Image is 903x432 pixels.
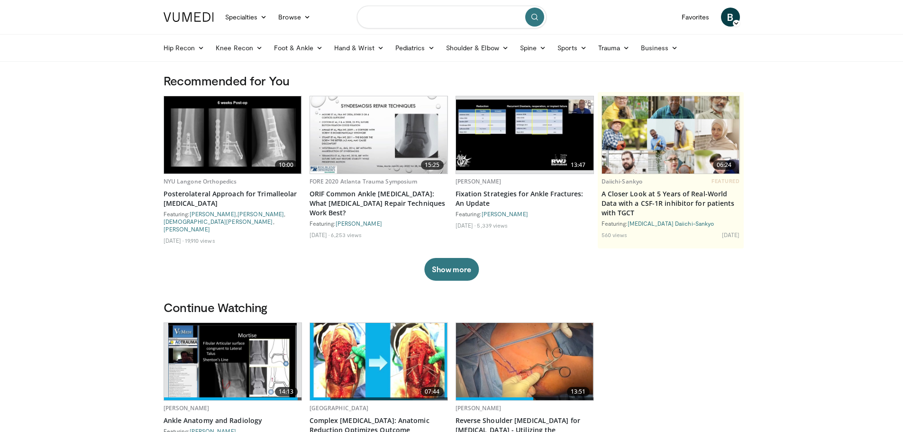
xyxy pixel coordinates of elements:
a: 07:44 [310,323,447,400]
a: Browse [273,8,316,27]
span: 07:44 [421,387,444,396]
img: 2702f100-84ae-4858-ad82-4993fb027fcd.620x360_q85_upscale.jpg [310,323,447,400]
a: [PERSON_NAME] [164,226,210,232]
a: [MEDICAL_DATA] Daiichi-Sankyo [628,220,714,227]
li: [DATE] [456,221,476,229]
li: [DATE] [722,231,740,239]
a: B [721,8,740,27]
span: 14:13 [275,387,298,396]
a: Posterolateral Approach for Trimalleolar [MEDICAL_DATA] [164,189,302,208]
a: A Closer Look at 5 Years of Real-World Data with a CSF-1R inhibitor for patients with TGCT [602,189,740,218]
a: Spine [514,38,552,57]
a: FORE 2020 Atlanta Trauma Symposium [310,177,418,185]
a: [PERSON_NAME] [482,211,528,217]
a: 06:24 [602,96,739,174]
li: [DATE] [310,231,330,239]
a: Hand & Wrist [328,38,390,57]
img: 6c7b4de8-9ce5-4f0d-84d6-4b89f9cddd09.620x360_q85_upscale.jpg [456,323,593,400]
a: ORIF Common Ankle [MEDICAL_DATA]: What [MEDICAL_DATA] Repair Techniques Work Best? [310,189,448,218]
h3: Recommended for You [164,73,740,88]
img: c0f63c0b-8f63-4604-9672-914854de11fa.jpeg.620x360_q85_upscale.jpg [164,96,301,174]
a: Pediatrics [390,38,440,57]
a: [DEMOGRAPHIC_DATA][PERSON_NAME] [164,218,273,225]
a: [PERSON_NAME] [237,211,284,217]
div: Featuring: [602,220,740,227]
a: [GEOGRAPHIC_DATA] [310,404,369,412]
a: NYU Langone Orthopedics [164,177,237,185]
a: Knee Recon [210,38,268,57]
a: Shoulder & Elbow [440,38,514,57]
a: 13:47 [456,96,593,174]
div: Featuring: [456,210,594,218]
img: VuMedi Logo [164,12,214,22]
a: 14:13 [164,323,301,400]
div: Featuring: [310,220,448,227]
a: Ankle Anatomy and Radiology [164,416,302,425]
a: Fixation Strategies for Ankle Fractures: An Update [456,189,594,208]
span: 13:51 [567,387,590,396]
li: 19,910 views [185,237,215,244]
span: 13:47 [567,160,590,170]
li: 6,253 views [331,231,362,239]
span: 15:25 [421,160,444,170]
span: 06:24 [713,160,736,170]
h3: Continue Watching [164,300,740,315]
img: afa0607f-695a-4d8c-99fc-03d3e1d2b946.620x360_q85_upscale.jpg [310,96,447,174]
a: 10:00 [164,96,301,174]
a: Specialties [219,8,273,27]
a: [PERSON_NAME] [336,220,382,227]
a: Sports [552,38,593,57]
a: Trauma [593,38,636,57]
img: d079e22e-f623-40f6-8657-94e85635e1da.620x360_q85_upscale.jpg [168,323,297,400]
button: Show more [424,258,479,281]
a: [PERSON_NAME] [164,404,210,412]
div: Featuring: , , , [164,210,302,233]
img: 93c22cae-14d1-47f0-9e4a-a244e824b022.png.620x360_q85_upscale.jpg [602,96,739,174]
a: Business [635,38,684,57]
a: Foot & Ankle [268,38,328,57]
li: 560 views [602,231,628,239]
a: [PERSON_NAME] [456,404,502,412]
a: Favorites [676,8,715,27]
a: Hip Recon [158,38,210,57]
a: 13:51 [456,323,593,400]
span: 10:00 [275,160,298,170]
img: 2fcf8e0c-de2a-481d-9fcb-cf6993eccd22.620x360_q85_upscale.jpg [456,100,593,170]
li: 5,339 views [477,221,508,229]
input: Search topics, interventions [357,6,547,28]
li: [DATE] [164,237,184,244]
a: 15:25 [310,96,447,174]
span: FEATURED [711,178,739,184]
a: [PERSON_NAME] [190,211,236,217]
a: Daiichi-Sankyo [602,177,643,185]
a: [PERSON_NAME] [456,177,502,185]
